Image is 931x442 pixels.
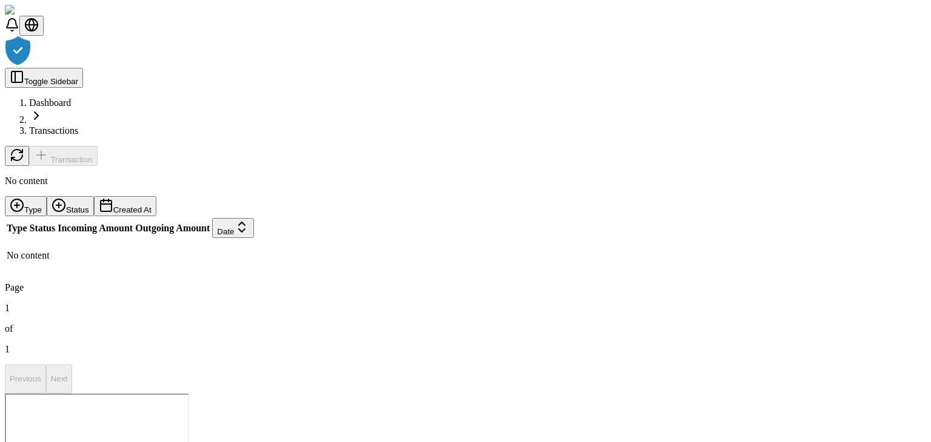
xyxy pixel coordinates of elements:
th: Status [28,217,56,239]
th: Incoming Amount [57,217,133,239]
p: 1 [5,303,926,314]
span: Transaction [50,155,92,164]
span: Toggle Sidebar [24,77,78,86]
button: Type [5,196,47,216]
th: Type [6,217,27,239]
span: Created At [113,205,152,214]
th: Outgoing Amount [135,217,210,239]
button: Previous [5,364,46,394]
p: No content [7,250,256,261]
p: Previous [10,374,41,383]
button: Transaction [29,146,98,166]
button: Toggle Sidebar [5,68,83,88]
button: Next [46,364,72,394]
button: Date [212,218,253,238]
img: ShieldPay Logo [5,5,77,16]
p: 1 [5,344,926,355]
p: Next [51,374,67,383]
a: Dashboard [29,97,71,108]
a: Transactions [29,125,78,136]
p: No content [5,176,926,186]
p: of [5,323,926,334]
nav: breadcrumb [5,97,926,136]
button: Created At [94,196,156,216]
button: Status [47,196,94,216]
p: Page [5,282,926,293]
